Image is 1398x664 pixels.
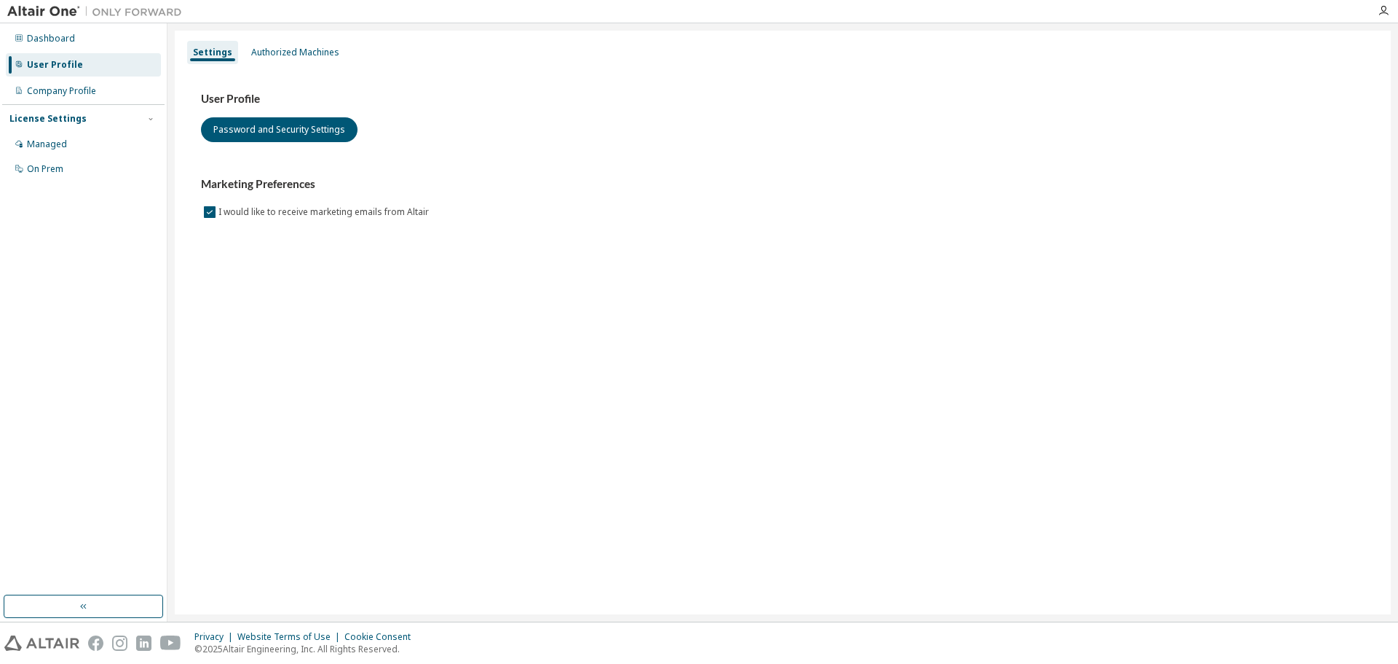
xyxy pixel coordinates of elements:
img: linkedin.svg [136,636,151,651]
div: Cookie Consent [344,631,419,643]
div: License Settings [9,113,87,125]
div: Dashboard [27,33,75,44]
p: © 2025 Altair Engineering, Inc. All Rights Reserved. [194,643,419,655]
h3: Marketing Preferences [201,177,1365,192]
div: User Profile [27,59,83,71]
div: Website Terms of Use [237,631,344,643]
img: altair_logo.svg [4,636,79,651]
img: youtube.svg [160,636,181,651]
div: Privacy [194,631,237,643]
div: On Prem [27,163,63,175]
label: I would like to receive marketing emails from Altair [218,203,432,221]
h3: User Profile [201,92,1365,106]
img: instagram.svg [112,636,127,651]
div: Company Profile [27,85,96,97]
img: facebook.svg [88,636,103,651]
div: Settings [193,47,232,58]
div: Managed [27,138,67,150]
img: Altair One [7,4,189,19]
div: Authorized Machines [251,47,339,58]
button: Password and Security Settings [201,117,358,142]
